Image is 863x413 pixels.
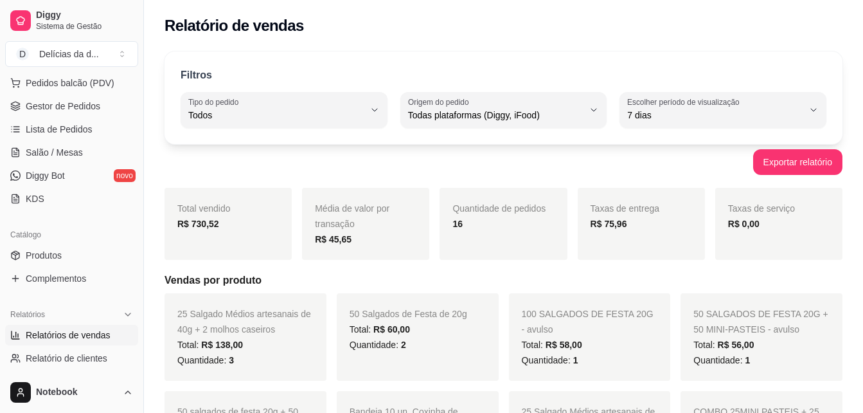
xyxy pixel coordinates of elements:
label: Origem do pedido [408,96,473,107]
span: 7 dias [627,109,803,122]
span: Quantidade: [177,355,234,365]
button: Notebook [5,377,138,408]
span: Relatórios de vendas [26,329,111,342]
span: Diggy Bot [26,169,65,182]
span: R$ 138,00 [201,340,243,350]
span: Gestor de Pedidos [26,100,100,113]
strong: R$ 45,65 [315,234,351,244]
span: 3 [229,355,234,365]
span: 25 Salgado Médios artesanais de 40g + 2 molhos caseiros [177,309,311,335]
span: 50 Salgados de Festa de 20g [350,309,467,319]
a: DiggySistema de Gestão [5,5,138,36]
div: Delícias da d ... [39,48,99,60]
span: 1 [573,355,578,365]
span: Relatório de clientes [26,352,107,365]
button: Pedidos balcão (PDV) [5,73,138,93]
span: Relatórios [10,309,45,320]
span: Média de valor por transação [315,203,389,229]
span: Todas plataformas (Diggy, iFood) [408,109,584,122]
a: Produtos [5,245,138,266]
span: Lista de Pedidos [26,123,93,136]
strong: R$ 75,96 [591,219,627,229]
span: Todos [188,109,364,122]
a: Salão / Mesas [5,142,138,163]
h2: Relatório de vendas [165,15,304,36]
span: D [16,48,29,60]
span: Taxas de serviço [728,203,795,214]
span: 2 [401,340,406,350]
span: Quantidade: [693,355,750,365]
span: Total vendido [177,203,231,214]
strong: 16 [452,219,463,229]
button: Tipo do pedidoTodos [181,92,387,128]
button: Exportar relatório [753,149,842,175]
a: Complementos [5,268,138,289]
p: Filtros [181,68,212,83]
span: R$ 60,00 [373,324,410,335]
span: 1 [745,355,750,365]
span: Notebook [36,387,118,398]
span: Total: [693,340,754,350]
span: Sistema de Gestão [36,21,133,32]
span: Total: [522,340,582,350]
span: Quantidade: [522,355,578,365]
div: Catálogo [5,225,138,245]
h5: Vendas por produto [165,273,842,288]
span: Taxas de entrega [591,203,659,214]
a: Diggy Botnovo [5,165,138,186]
strong: R$ 0,00 [728,219,760,229]
span: Total: [350,324,410,335]
span: Quantidade: [350,340,406,350]
label: Escolher período de visualização [627,96,743,107]
span: R$ 56,00 [718,340,754,350]
span: Pedidos balcão (PDV) [26,77,114,89]
span: Quantidade de pedidos [452,203,546,214]
a: KDS [5,188,138,209]
span: Produtos [26,249,62,262]
a: Relatórios de vendas [5,325,138,345]
a: Relatório de clientes [5,348,138,369]
span: 100 SALGADOS DE FESTA 20G - avulso [522,309,654,335]
a: Gestor de Pedidos [5,96,138,116]
span: 50 SALGADOS DE FESTA 20G + 50 MINI-PASTEIS - avulso [693,309,828,335]
span: KDS [26,192,44,205]
a: Lista de Pedidos [5,119,138,140]
span: Diggy [36,10,133,21]
span: Total: [177,340,243,350]
button: Select a team [5,41,138,67]
strong: R$ 730,52 [177,219,219,229]
span: Salão / Mesas [26,146,83,159]
span: R$ 58,00 [546,340,582,350]
span: Complementos [26,272,86,285]
button: Escolher período de visualização7 dias [619,92,826,128]
a: Relatório de mesas [5,371,138,392]
label: Tipo do pedido [188,96,243,107]
button: Origem do pedidoTodas plataformas (Diggy, iFood) [400,92,607,128]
